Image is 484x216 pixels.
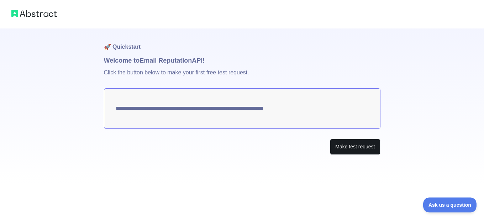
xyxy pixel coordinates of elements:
p: Click the button below to make your first free test request. [104,65,380,88]
h1: 🚀 Quickstart [104,28,380,56]
h1: Welcome to Email Reputation API! [104,56,380,65]
img: Abstract logo [11,9,57,19]
iframe: Toggle Customer Support [423,197,477,212]
button: Make test request [330,139,380,155]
